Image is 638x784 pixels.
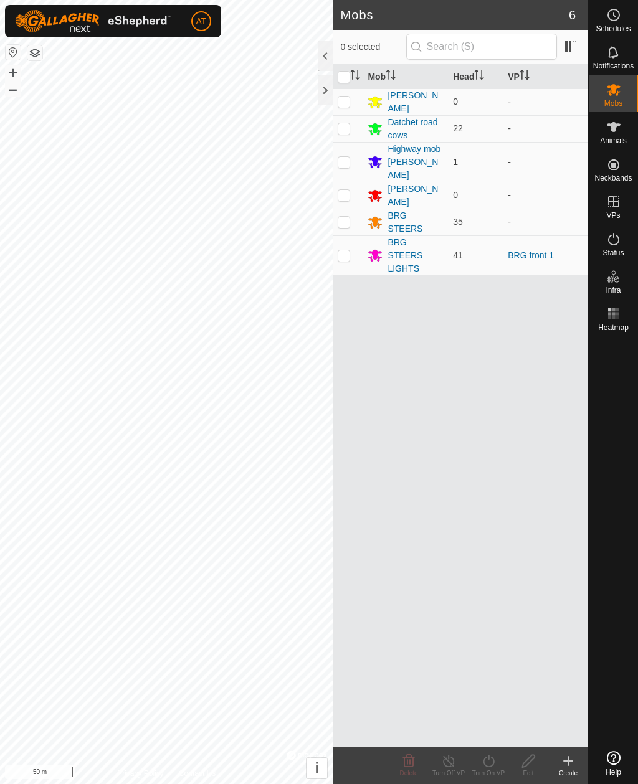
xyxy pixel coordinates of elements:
[589,746,638,781] a: Help
[388,236,443,275] div: BRG STEERS LIGHTS
[598,324,629,331] span: Heatmap
[363,65,448,89] th: Mob
[196,15,207,28] span: AT
[179,768,216,779] a: Contact Us
[453,190,458,200] span: 0
[448,65,503,89] th: Head
[429,768,469,778] div: Turn Off VP
[453,217,463,227] span: 35
[596,25,631,32] span: Schedules
[6,45,21,60] button: Reset Map
[388,143,443,182] div: Highway mob [PERSON_NAME]
[350,72,360,82] p-sorticon: Activate to sort
[400,770,418,777] span: Delete
[594,174,632,182] span: Neckbands
[388,89,443,115] div: [PERSON_NAME]
[453,123,463,133] span: 22
[520,72,530,82] p-sorticon: Activate to sort
[508,768,548,778] div: Edit
[602,249,624,257] span: Status
[388,182,443,209] div: [PERSON_NAME]
[453,250,463,260] span: 41
[6,65,21,80] button: +
[315,760,320,777] span: i
[340,40,406,54] span: 0 selected
[406,34,557,60] input: Search (S)
[503,65,588,89] th: VP
[593,62,634,70] span: Notifications
[453,157,458,167] span: 1
[6,82,21,97] button: –
[503,209,588,235] td: -
[508,250,554,260] a: BRG front 1
[503,115,588,142] td: -
[388,209,443,235] div: BRG STEERS
[503,88,588,115] td: -
[386,72,396,82] p-sorticon: Activate to sort
[606,768,621,776] span: Help
[469,768,508,778] div: Turn On VP
[27,45,42,60] button: Map Layers
[307,758,327,778] button: i
[503,182,588,209] td: -
[503,142,588,182] td: -
[600,137,627,144] span: Animals
[474,72,484,82] p-sorticon: Activate to sort
[604,100,622,107] span: Mobs
[548,768,588,778] div: Create
[15,10,171,32] img: Gallagher Logo
[606,286,621,294] span: Infra
[117,768,164,779] a: Privacy Policy
[453,97,458,106] span: 0
[606,212,620,219] span: VPs
[388,116,443,142] div: Datchet road cows
[569,6,576,24] span: 6
[340,7,568,22] h2: Mobs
